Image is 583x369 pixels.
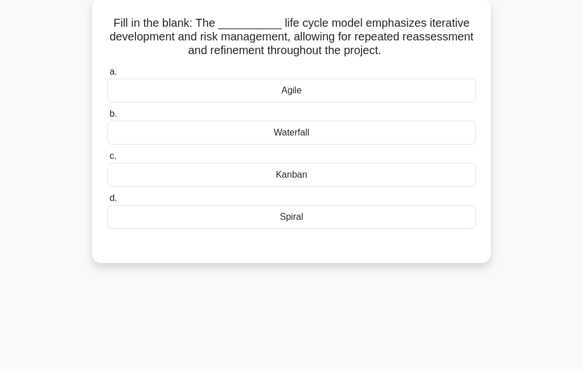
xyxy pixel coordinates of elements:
h5: Fill in the blank: The __________ life cycle model emphasizes iterative development and risk mana... [106,16,477,58]
div: Spiral [107,205,476,229]
div: Kanban [107,163,476,187]
span: c. [109,151,116,161]
span: b. [109,109,117,118]
span: a. [109,67,117,76]
div: Waterfall [107,121,476,145]
span: d. [109,193,117,203]
div: Agile [107,79,476,102]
